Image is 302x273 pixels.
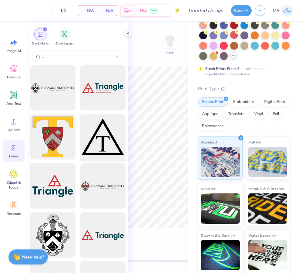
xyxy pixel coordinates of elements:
span: Neon Ink [201,186,216,192]
div: filter for Greek Marks [32,28,49,46]
strong: Need help? [22,254,44,260]
span: Metallic & Glitter Ink [248,186,284,192]
div: Transfers [224,110,248,119]
span: Standard [201,139,217,145]
img: Greek Letters Image [62,31,68,37]
span: Glow in the Dark Ink [201,232,235,238]
span: MR [273,7,280,14]
span: Greek Letters [55,41,74,46]
span: Designs [7,75,20,80]
span: Decorate [6,211,21,216]
strong: Fresh Prints Flash: [205,66,237,71]
input: Untitled Design [183,5,228,17]
img: Metallic & Glitter Ink [248,193,287,224]
div: Screen Print [198,97,227,107]
button: filter button [55,28,74,46]
div: This color can be expedited for 5 day delivery. [205,66,280,77]
span: Greek [9,154,18,159]
input: – – [51,5,75,16]
div: Rhinestones [198,122,227,131]
span: Clipart & logos [4,180,24,190]
div: Applique [198,110,222,119]
span: Puff Ink [248,139,261,145]
div: Embroidery [229,97,258,107]
img: Neon Ink [201,193,240,224]
span: Greek Marks [32,41,49,46]
img: Standard [201,147,240,177]
span: Add Text [6,101,21,106]
div: Foil [269,110,283,119]
span: N/A [140,8,147,14]
span: N/A [82,8,94,14]
img: Water based Ink [248,240,287,270]
div: Print Type [198,85,290,92]
span: Image AI [7,48,21,53]
img: Puff Ink [248,147,287,177]
span: Water based Ink [248,232,276,238]
img: Greek Marks Image [38,32,43,37]
div: Back [166,50,174,56]
img: Glow in the Dark Ink [201,240,240,270]
div: Vinyl [250,110,267,119]
a: MR [270,5,296,17]
span: Upload [8,127,20,132]
div: Digital Print [260,97,289,107]
span: N/A [101,8,113,14]
span: Free [151,8,156,13]
input: Try "Alpha" [42,53,116,59]
button: filter button [32,28,49,46]
img: Marlee Rubner [281,5,293,17]
button: Save [231,5,252,16]
div: filter for Greek Letters [55,28,74,46]
img: Back [164,35,176,47]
